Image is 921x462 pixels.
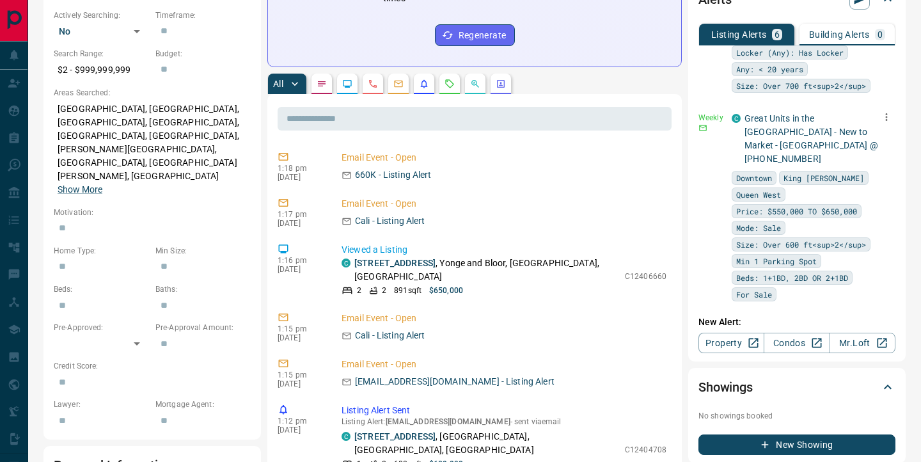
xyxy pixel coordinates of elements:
[698,410,895,422] p: No showings booked
[278,379,322,388] p: [DATE]
[54,399,149,410] p: Lawyer:
[698,333,764,353] a: Property
[155,48,251,60] p: Budget:
[698,372,895,402] div: Showings
[54,87,251,99] p: Areas Searched:
[355,375,555,388] p: [EMAIL_ADDRESS][DOMAIN_NAME] - Listing Alert
[355,168,432,182] p: 660K - Listing Alert
[496,79,506,89] svg: Agent Actions
[764,333,830,353] a: Condos
[54,60,149,81] p: $2 - $999,999,999
[736,63,803,76] span: Any: < 20 years
[54,48,149,60] p: Search Range:
[354,431,436,442] a: [STREET_ADDRESS]
[711,30,767,39] p: Listing Alerts
[278,370,322,379] p: 1:15 pm
[355,329,425,342] p: Cali - Listing Alert
[435,24,515,46] button: Regenerate
[278,164,322,173] p: 1:18 pm
[155,322,251,333] p: Pre-Approval Amount:
[278,265,322,274] p: [DATE]
[278,219,322,228] p: [DATE]
[342,358,666,371] p: Email Event - Open
[278,210,322,219] p: 1:17 pm
[698,112,724,123] p: Weekly
[736,288,772,301] span: For Sale
[342,432,350,441] div: condos.ca
[698,315,895,329] p: New Alert:
[744,113,878,164] a: Great Units in the [GEOGRAPHIC_DATA] - New to Market - [GEOGRAPHIC_DATA] @ [PHONE_NUMBER]
[419,79,429,89] svg: Listing Alerts
[470,79,480,89] svg: Opportunities
[354,258,436,268] a: [STREET_ADDRESS]
[273,79,283,88] p: All
[354,257,618,283] p: , Yonge and Bloor, [GEOGRAPHIC_DATA], [GEOGRAPHIC_DATA]
[775,30,780,39] p: 6
[698,434,895,455] button: New Showing
[58,183,102,196] button: Show More
[54,207,251,218] p: Motivation:
[155,283,251,295] p: Baths:
[354,430,618,457] p: , [GEOGRAPHIC_DATA], [GEOGRAPHIC_DATA], [GEOGRAPHIC_DATA]
[736,46,844,59] span: Locker (Any): Has Locker
[342,312,666,325] p: Email Event - Open
[736,188,781,201] span: Queen West
[54,322,149,333] p: Pre-Approved:
[54,10,149,21] p: Actively Searching:
[278,426,322,434] p: [DATE]
[155,10,251,21] p: Timeframe:
[732,114,741,123] div: condos.ca
[278,417,322,426] p: 1:12 pm
[342,197,666,211] p: Email Event - Open
[54,283,149,295] p: Beds:
[278,256,322,265] p: 1:16 pm
[278,173,322,182] p: [DATE]
[357,285,361,296] p: 2
[736,271,848,284] span: Beds: 1+1BD, 2BD OR 2+1BD
[368,79,378,89] svg: Calls
[394,285,421,296] p: 891 sqft
[278,324,322,333] p: 1:15 pm
[54,360,251,372] p: Credit Score:
[382,285,386,296] p: 2
[783,171,864,184] span: King [PERSON_NAME]
[736,79,866,92] span: Size: Over 700 ft<sup>2</sup>
[155,399,251,410] p: Mortgage Agent:
[155,245,251,257] p: Min Size:
[355,214,425,228] p: Cali - Listing Alert
[54,21,149,42] div: No
[54,245,149,257] p: Home Type:
[625,444,666,456] p: C12404708
[386,417,510,426] span: [EMAIL_ADDRESS][DOMAIN_NAME]
[736,221,781,234] span: Mode: Sale
[736,238,866,251] span: Size: Over 600 ft<sup>2</sup>
[698,123,707,132] svg: Email
[429,285,463,296] p: $650,000
[342,417,666,426] p: Listing Alert : - sent via email
[342,151,666,164] p: Email Event - Open
[625,271,666,282] p: C12406660
[445,79,455,89] svg: Requests
[342,259,350,267] div: condos.ca
[736,205,857,218] span: Price: $550,000 TO $650,000
[809,30,870,39] p: Building Alerts
[317,79,327,89] svg: Notes
[736,255,817,267] span: Min 1 Parking Spot
[736,171,772,184] span: Downtown
[54,99,251,200] p: [GEOGRAPHIC_DATA], [GEOGRAPHIC_DATA], [GEOGRAPHIC_DATA], [GEOGRAPHIC_DATA], [GEOGRAPHIC_DATA], [G...
[342,79,352,89] svg: Lead Browsing Activity
[878,30,883,39] p: 0
[278,333,322,342] p: [DATE]
[830,333,895,353] a: Mr.Loft
[698,377,753,397] h2: Showings
[393,79,404,89] svg: Emails
[342,404,666,417] p: Listing Alert Sent
[342,243,666,257] p: Viewed a Listing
